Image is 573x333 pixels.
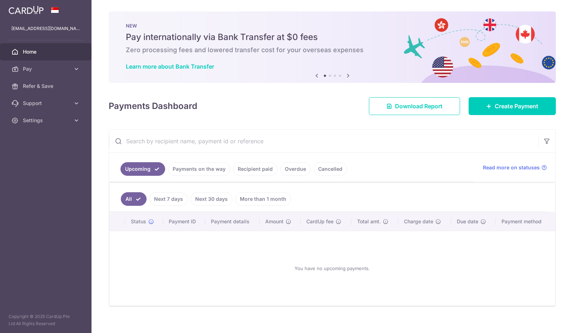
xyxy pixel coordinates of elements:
span: Settings [23,117,70,124]
span: Refer & Save [23,83,70,90]
img: CardUp [9,6,44,14]
span: Status [131,218,146,225]
span: Create Payment [495,102,538,110]
a: All [121,192,147,206]
span: Due date [457,218,478,225]
img: Bank transfer banner [109,11,556,83]
h6: Zero processing fees and lowered transfer cost for your overseas expenses [126,46,539,54]
span: CardUp fee [306,218,334,225]
a: Create Payment [469,97,556,115]
input: Search by recipient name, payment id or reference [109,130,538,153]
a: Recipient paid [233,162,277,176]
span: Support [23,100,70,107]
th: Payment details [205,212,260,231]
a: Learn more about Bank Transfer [126,63,214,70]
th: Payment ID [163,212,205,231]
a: Cancelled [313,162,347,176]
p: NEW [126,23,539,29]
p: [EMAIL_ADDRESS][DOMAIN_NAME] [11,25,80,32]
span: Read more on statuses [483,164,540,171]
div: You have no upcoming payments. [118,237,547,300]
a: Upcoming [120,162,165,176]
h5: Pay internationally via Bank Transfer at $0 fees [126,31,539,43]
th: Payment method [496,212,555,231]
a: Next 30 days [191,192,232,206]
span: Amount [265,218,283,225]
span: Total amt. [357,218,381,225]
span: Charge date [404,218,433,225]
a: Download Report [369,97,460,115]
a: Read more on statuses [483,164,547,171]
span: Home [23,48,70,55]
a: Payments on the way [168,162,230,176]
span: Download Report [395,102,443,110]
a: Next 7 days [149,192,188,206]
h4: Payments Dashboard [109,100,197,113]
a: Overdue [280,162,311,176]
a: More than 1 month [235,192,291,206]
span: Pay [23,65,70,73]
